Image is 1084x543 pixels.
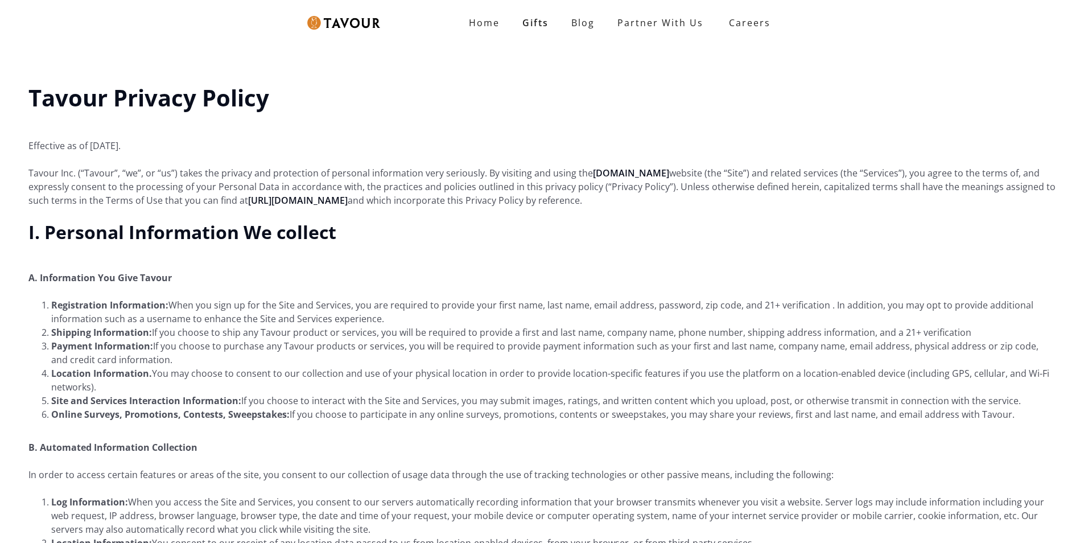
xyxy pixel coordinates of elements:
strong: A. Information You Give Tavour [28,271,172,284]
li: If you choose to purchase any Tavour products or services, you will be required to provide paymen... [51,339,1056,367]
li: When you access the Site and Services, you consent to our servers automatically recording informa... [51,495,1056,536]
a: Partner With Us [606,11,715,34]
p: Tavour Inc. (“Tavour”, “we”, or “us”) takes the privacy and protection of personal information ve... [28,166,1056,207]
strong: Home [469,17,500,29]
p: Effective as of [DATE]. [28,125,1056,153]
a: [URL][DOMAIN_NAME] [248,194,348,207]
strong: Location Information. [51,367,152,380]
strong: Registration Information: [51,299,168,311]
a: Home [457,11,511,34]
strong: Careers [729,11,770,34]
strong: Payment Information: [51,340,153,352]
strong: B. Automated Information Collection [28,441,197,454]
strong: Log Information: [51,496,128,508]
p: In order to access certain features or areas of the site, you consent to our collection of usage ... [28,468,1056,482]
li: If you choose to ship any Tavour product or services, you will be required to provide a first and... [51,326,1056,339]
strong: Site and Services Interaction Information: [51,394,241,407]
strong: Shipping Information: [51,326,152,339]
li: If you choose to interact with the Site and Services, you may submit images, ratings, and written... [51,394,1056,408]
li: You may choose to consent to our collection and use of your physical location in order to provide... [51,367,1056,394]
strong: Online Surveys, Promotions, Contests, Sweepstakes: [51,408,290,421]
li: When you sign up for the Site and Services, you are required to provide your first name, last nam... [51,298,1056,326]
a: Careers [715,7,779,39]
strong: Tavour Privacy Policy [28,82,269,113]
a: Blog [560,11,606,34]
a: [DOMAIN_NAME] [593,167,669,179]
strong: I. Personal Information We collect [28,220,336,244]
li: If you choose to participate in any online surveys, promotions, contents or sweepstakes, you may ... [51,408,1056,421]
a: Gifts [511,11,560,34]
